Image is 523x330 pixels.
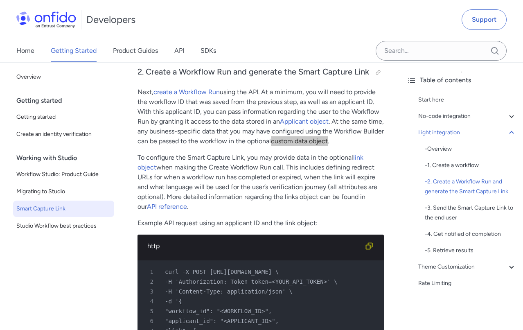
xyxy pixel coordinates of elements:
[165,278,337,285] span: -H 'Authorization: Token token=<YOUR_API_TOKEN>' \
[174,39,184,62] a: API
[16,150,117,166] div: Working with Studio
[425,144,516,154] div: - Overview
[13,126,114,142] a: Create an identity verification
[138,218,384,228] p: Example API request using an applicant ID and the link object:
[425,229,516,239] div: - 4. Get notified of completion
[13,69,114,85] a: Overview
[16,204,111,214] span: Smart Capture Link
[271,137,328,145] a: custom data object
[425,177,516,197] div: - 2. Create a Workflow Run and generate the Smart Capture Link
[418,95,516,105] a: Start here
[425,246,516,255] div: - 5. Retrieve results
[113,39,158,62] a: Product Guides
[147,241,361,251] div: http
[86,13,135,26] h1: Developers
[16,112,111,122] span: Getting started
[16,170,111,179] span: Workflow Studio: Product Guide
[201,39,216,62] a: SDKs
[141,316,159,326] span: 6
[418,111,516,121] a: No-code integration
[16,11,76,28] img: Onfido Logo
[153,88,220,96] a: create a Workflow Run
[425,203,516,223] a: -3. Send the Smart Capture Link to the end user
[418,128,516,138] a: Light integration
[138,153,384,212] p: To configure the Smart Capture Link, you may provide data in the optional when making the Create ...
[13,218,114,234] a: Studio Workflow best practices
[138,87,384,146] p: Next, using the API. At a minimum, you will need to provide the workflow ID that was saved from t...
[418,278,516,288] a: Rate Limiting
[13,201,114,217] a: Smart Capture Link
[418,262,516,272] a: Theme Customization
[425,203,516,223] div: - 3. Send the Smart Capture Link to the end user
[425,160,516,170] div: - 1. Create a workflow
[425,229,516,239] a: -4. Get notified of completion
[141,277,159,287] span: 2
[165,308,272,314] span: "workflow_id": "<WORKFLOW_ID>",
[16,129,111,139] span: Create an identity verification
[16,72,111,82] span: Overview
[13,183,114,200] a: Migrating to Studio
[425,160,516,170] a: -1. Create a workflow
[141,296,159,306] span: 4
[165,318,279,324] span: "applicant_id": "<APPLICANT_ID>",
[147,203,187,210] a: API reference
[51,39,97,62] a: Getting Started
[16,187,111,197] span: Migrating to Studio
[425,144,516,154] a: -Overview
[13,166,114,183] a: Workflow Studio: Product Guide
[361,238,377,254] button: Copy code snippet button
[165,288,293,295] span: -H 'Content-Type: application/json' \
[138,66,384,79] h3: 2. Create a Workflow Run and generate the Smart Capture Link
[376,41,507,61] input: Onfido search input field
[141,287,159,296] span: 3
[16,93,117,109] div: Getting started
[425,177,516,197] a: -2. Create a Workflow Run and generate the Smart Capture Link
[462,9,507,30] a: Support
[165,269,279,275] span: curl -X POST [URL][DOMAIN_NAME] \
[16,39,34,62] a: Home
[407,75,516,85] div: Table of contents
[13,109,114,125] a: Getting started
[425,246,516,255] a: -5. Retrieve results
[16,221,111,231] span: Studio Workflow best practices
[165,298,182,305] span: -d '{
[141,306,159,316] span: 5
[280,118,329,125] a: Applicant object
[141,267,159,277] span: 1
